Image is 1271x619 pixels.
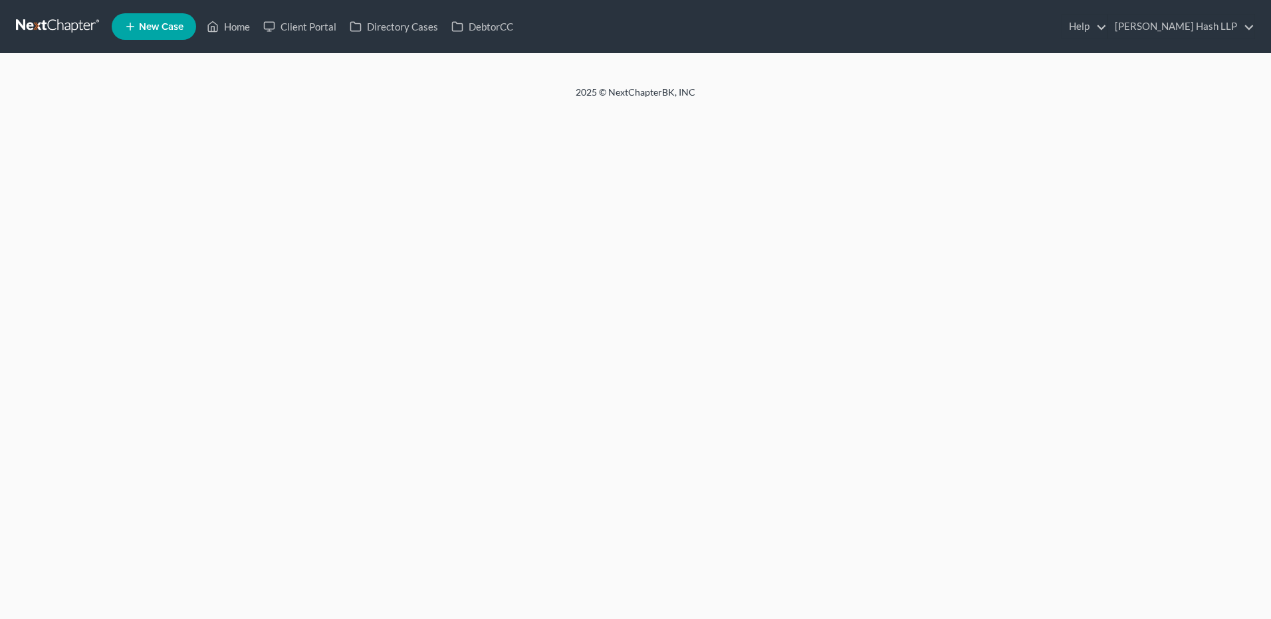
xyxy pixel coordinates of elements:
[1062,15,1107,39] a: Help
[1108,15,1254,39] a: [PERSON_NAME] Hash LLP
[257,15,343,39] a: Client Portal
[343,15,445,39] a: Directory Cases
[200,15,257,39] a: Home
[445,15,520,39] a: DebtorCC
[257,86,1014,110] div: 2025 © NextChapterBK, INC
[112,13,196,40] new-legal-case-button: New Case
